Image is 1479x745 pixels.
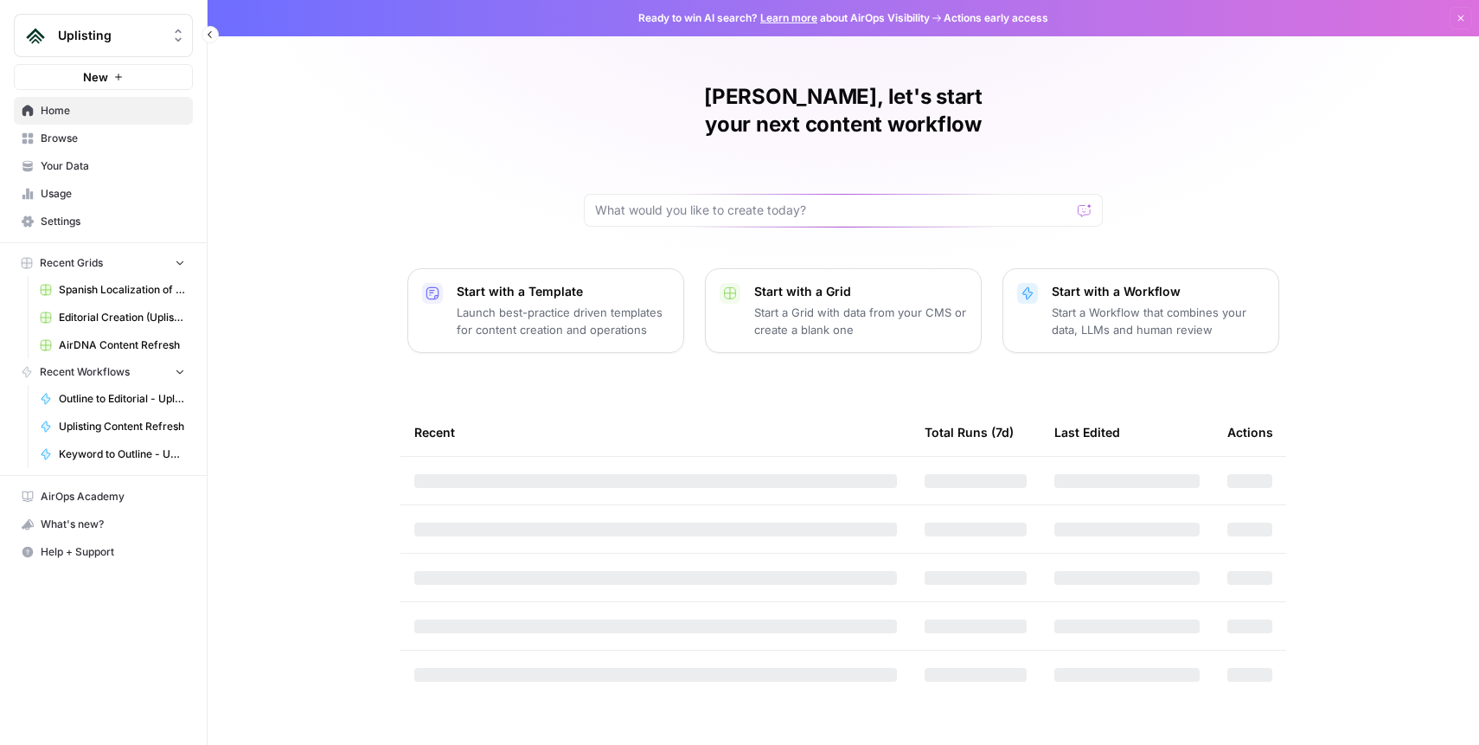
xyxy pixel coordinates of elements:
[14,152,193,180] a: Your Data
[14,97,193,125] a: Home
[41,186,185,202] span: Usage
[925,408,1014,456] div: Total Runs (7d)
[32,440,193,468] a: Keyword to Outline - Uplisting
[32,276,193,304] a: Spanish Localization of EN Articles
[14,250,193,276] button: Recent Grids
[32,385,193,413] a: Outline to Editorial - Uplisting
[41,489,185,504] span: AirOps Academy
[754,304,967,338] p: Start a Grid with data from your CMS or create a blank one
[32,304,193,331] a: Editorial Creation (Uplisting)
[407,268,684,353] button: Start with a TemplateLaunch best-practice driven templates for content creation and operations
[59,310,185,325] span: Editorial Creation (Uplisting)
[59,391,185,407] span: Outline to Editorial - Uplisting
[32,331,193,359] a: AirDNA Content Refresh
[584,83,1103,138] h1: [PERSON_NAME], let's start your next content workflow
[14,359,193,385] button: Recent Workflows
[1052,304,1265,338] p: Start a Workflow that combines your data, LLMs and human review
[14,538,193,566] button: Help + Support
[14,208,193,235] a: Settings
[1054,408,1120,456] div: Last Edited
[14,14,193,57] button: Workspace: Uplisting
[41,214,185,229] span: Settings
[41,131,185,146] span: Browse
[41,158,185,174] span: Your Data
[1052,283,1265,300] p: Start with a Workflow
[14,511,193,538] button: What's new?
[14,64,193,90] button: New
[40,364,130,380] span: Recent Workflows
[20,20,51,51] img: Uplisting Logo
[41,103,185,119] span: Home
[32,413,193,440] a: Uplisting Content Refresh
[15,511,192,537] div: What's new?
[14,483,193,511] a: AirOps Academy
[638,10,930,26] span: Ready to win AI search? about AirOps Visibility
[705,268,982,353] button: Start with a GridStart a Grid with data from your CMS or create a blank one
[14,180,193,208] a: Usage
[59,282,185,298] span: Spanish Localization of EN Articles
[83,68,108,86] span: New
[414,408,897,456] div: Recent
[14,125,193,152] a: Browse
[59,337,185,353] span: AirDNA Content Refresh
[1227,408,1273,456] div: Actions
[59,446,185,462] span: Keyword to Outline - Uplisting
[41,544,185,560] span: Help + Support
[760,11,817,24] a: Learn more
[59,419,185,434] span: Uplisting Content Refresh
[754,283,967,300] p: Start with a Grid
[944,10,1048,26] span: Actions early access
[58,27,163,44] span: Uplisting
[457,283,669,300] p: Start with a Template
[457,304,669,338] p: Launch best-practice driven templates for content creation and operations
[40,255,103,271] span: Recent Grids
[595,202,1071,219] input: What would you like to create today?
[1002,268,1279,353] button: Start with a WorkflowStart a Workflow that combines your data, LLMs and human review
